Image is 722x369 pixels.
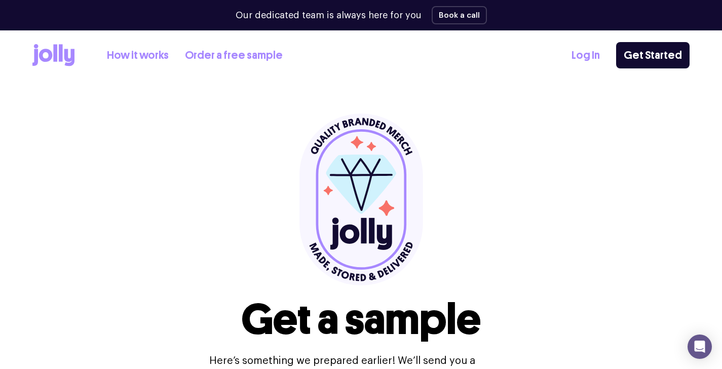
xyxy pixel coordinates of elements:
button: Book a call [432,6,487,24]
a: Log In [572,47,600,64]
a: Order a free sample [185,47,283,64]
a: How it works [107,47,169,64]
div: Open Intercom Messenger [688,335,712,359]
h1: Get a sample [241,298,481,341]
a: Get Started [616,42,690,68]
p: Our dedicated team is always here for you [236,9,422,22]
